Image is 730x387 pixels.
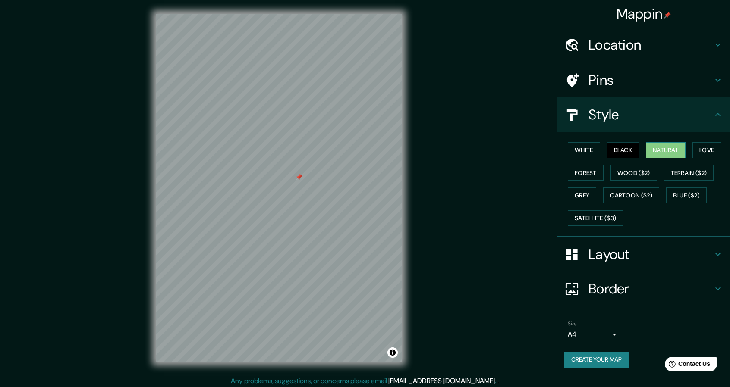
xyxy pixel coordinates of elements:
[664,165,714,181] button: Terrain ($2)
[568,165,604,181] button: Forest
[557,272,730,306] div: Border
[568,187,596,203] button: Grey
[497,376,499,386] div: .
[388,376,495,385] a: [EMAIL_ADDRESS][DOMAIN_NAME]
[692,142,721,158] button: Love
[666,187,707,203] button: Blue ($2)
[664,12,671,19] img: pin-icon.png
[588,36,713,53] h4: Location
[646,142,686,158] button: Natural
[564,352,629,368] button: Create your map
[617,5,671,22] h4: Mappin
[557,28,730,62] div: Location
[557,63,730,97] div: Pins
[568,210,623,226] button: Satellite ($3)
[610,165,657,181] button: Wood ($2)
[568,320,577,328] label: Size
[496,376,497,386] div: .
[568,328,620,341] div: A4
[557,237,730,272] div: Layout
[607,142,639,158] button: Black
[588,280,713,297] h4: Border
[557,97,730,132] div: Style
[603,187,659,203] button: Cartoon ($2)
[387,347,398,358] button: Toggle attribution
[653,353,721,378] iframe: Help widget launcher
[156,14,402,362] canvas: Map
[231,376,496,386] p: Any problems, suggestions, or concerns please email .
[568,142,600,158] button: White
[588,246,713,263] h4: Layout
[588,72,713,89] h4: Pins
[588,106,713,123] h4: Style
